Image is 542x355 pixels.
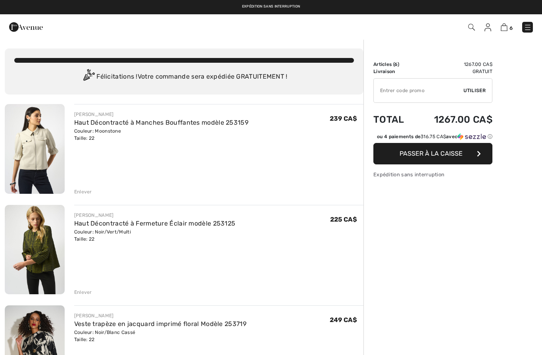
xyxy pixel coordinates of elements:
[373,143,492,164] button: Passer à la caisse
[421,134,446,139] span: 316.75 CA$
[74,111,248,118] div: [PERSON_NAME]
[74,320,246,328] a: Veste trapèze en jacquard imprimé floral Modèle 253719
[524,23,532,31] img: Menu
[374,79,463,102] input: Code promo
[5,104,65,194] img: Haut Décontracté à Manches Bouffantes modèle 253159
[373,171,492,178] div: Expédition sans interruption
[74,329,246,343] div: Couleur: Noir/Blanc Cassé Taille: 22
[330,316,357,324] span: 249 CA$
[484,23,491,31] img: Mes infos
[81,69,96,85] img: Congratulation2.svg
[74,312,246,319] div: [PERSON_NAME]
[330,115,357,122] span: 239 CA$
[414,61,492,68] td: 1267.00 CA$
[394,62,398,67] span: 6
[74,220,236,227] a: Haut Décontracté à Fermeture Éclair modèle 253125
[373,68,414,75] td: Livraison
[501,23,507,31] img: Panier d'achat
[74,289,92,296] div: Enlever
[400,150,463,157] span: Passer à la caisse
[373,133,492,143] div: ou 4 paiements de316.75 CA$avecSezzle Cliquez pour en savoir plus sur Sezzle
[74,212,236,219] div: [PERSON_NAME]
[457,133,486,140] img: Sezzle
[414,68,492,75] td: Gratuit
[373,61,414,68] td: Articles ( )
[74,228,236,243] div: Couleur: Noir/Vert/Multi Taille: 22
[330,216,357,223] span: 225 CA$
[501,22,513,32] a: 6
[9,23,43,30] a: 1ère Avenue
[463,87,486,94] span: Utiliser
[74,127,248,142] div: Couleur: Moonstone Taille: 22
[5,205,65,295] img: Haut Décontracté à Fermeture Éclair modèle 253125
[373,106,414,133] td: Total
[74,119,248,126] a: Haut Décontracté à Manches Bouffantes modèle 253159
[509,25,513,31] span: 6
[9,19,43,35] img: 1ère Avenue
[14,69,354,85] div: Félicitations ! Votre commande sera expédiée GRATUITEMENT !
[468,24,475,31] img: Recherche
[414,106,492,133] td: 1267.00 CA$
[377,133,492,140] div: ou 4 paiements de avec
[74,188,92,195] div: Enlever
